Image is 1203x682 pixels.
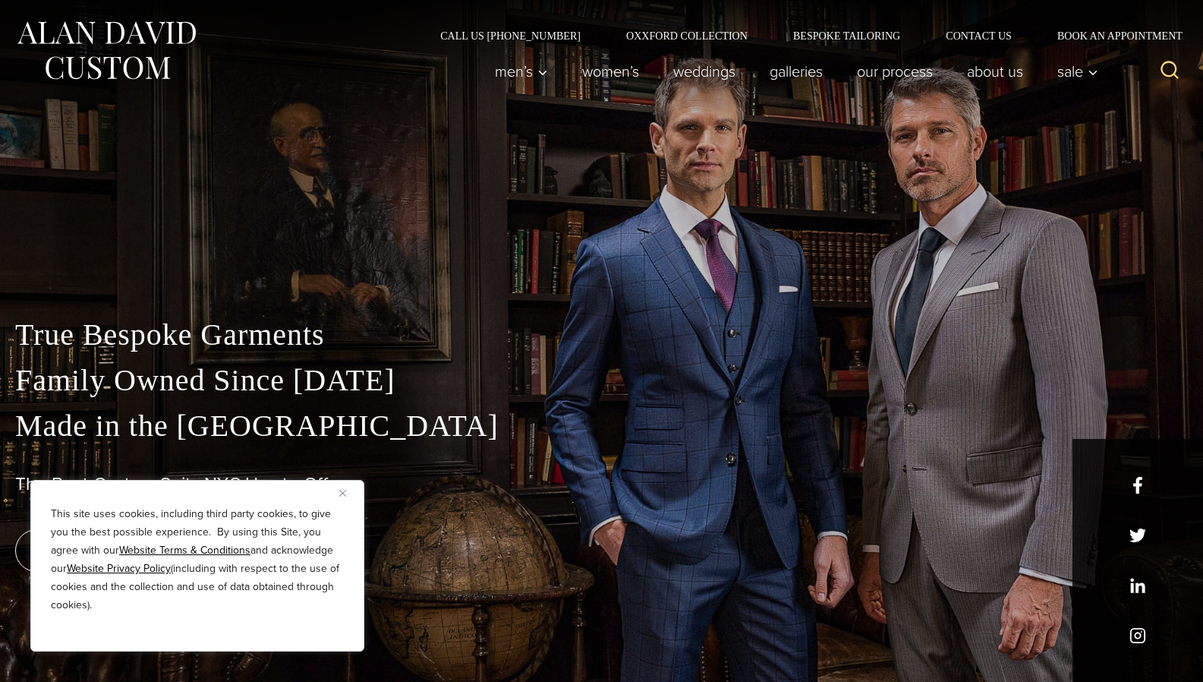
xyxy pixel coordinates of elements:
[1151,53,1188,90] button: View Search Form
[417,30,1188,41] nav: Secondary Navigation
[15,473,1188,495] h1: The Best Custom Suits NYC Has to Offer
[339,490,346,497] img: Close
[119,542,250,558] a: Website Terms & Conditions
[753,56,840,87] a: Galleries
[565,56,657,87] a: Women’s
[1057,64,1098,79] span: Sale
[15,17,197,84] img: Alan David Custom
[67,560,171,576] a: Website Privacy Policy
[417,30,603,41] a: Call Us [PHONE_NUMBER]
[478,56,1107,87] nav: Primary Navigation
[51,505,344,614] p: This site uses cookies, including third party cookies, to give you the best possible experience. ...
[840,56,950,87] a: Our Process
[770,30,923,41] a: Bespoke Tailoring
[657,56,753,87] a: weddings
[923,30,1035,41] a: Contact Us
[339,484,357,502] button: Close
[603,30,770,41] a: Oxxford Collection
[950,56,1041,87] a: About Us
[15,529,228,572] a: book an appointment
[15,312,1188,449] p: True Bespoke Garments Family Owned Since [DATE] Made in the [GEOGRAPHIC_DATA]
[495,64,548,79] span: Men’s
[1035,30,1188,41] a: Book an Appointment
